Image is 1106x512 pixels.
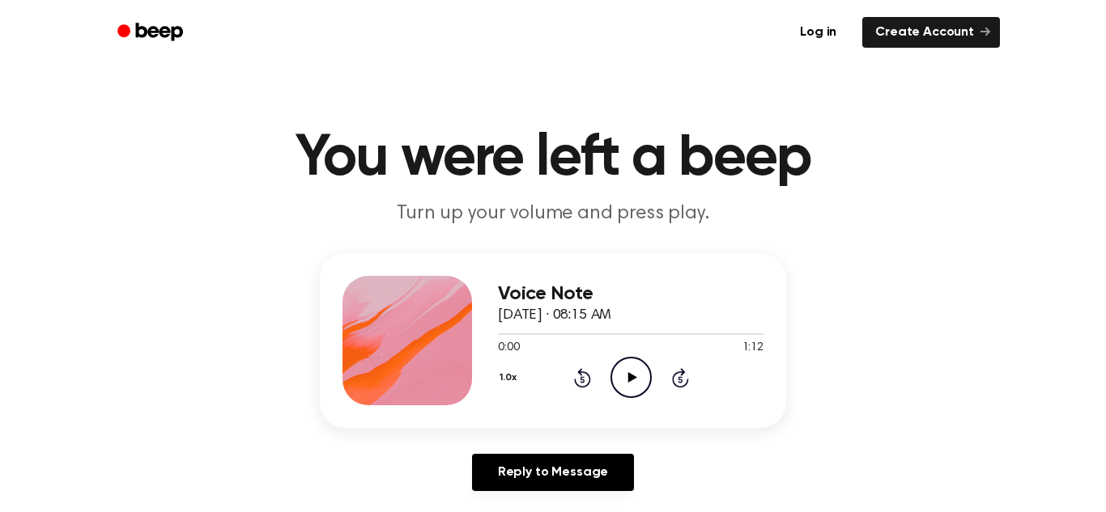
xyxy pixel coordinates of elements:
h1: You were left a beep [138,129,968,188]
a: Reply to Message [472,454,634,491]
a: Beep [106,17,198,49]
span: 0:00 [498,340,519,357]
span: 1:12 [742,340,764,357]
a: Log in [784,14,853,51]
button: 1.0x [498,364,522,391]
p: Turn up your volume and press play. [242,201,864,227]
span: [DATE] · 08:15 AM [498,308,611,323]
h3: Voice Note [498,283,764,305]
a: Create Account [862,17,1000,48]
